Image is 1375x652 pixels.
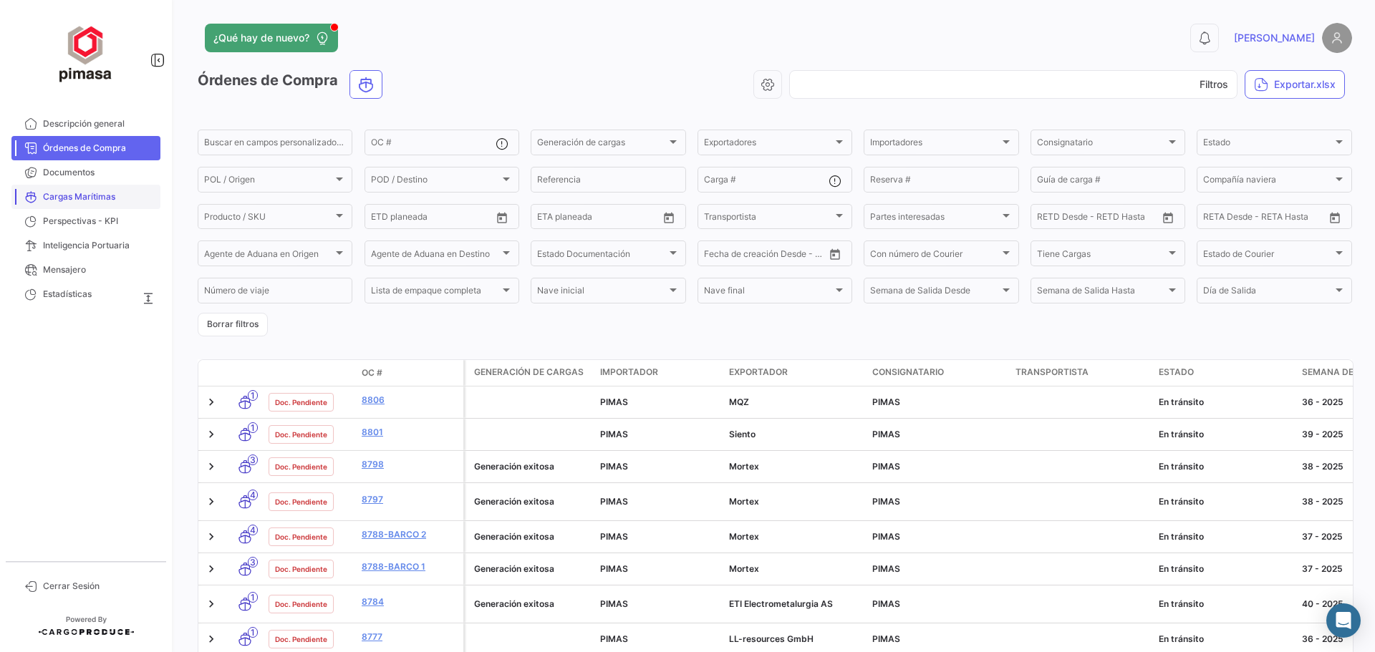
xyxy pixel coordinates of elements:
[872,633,900,644] span: PIMAS
[250,525,256,535] font: 4
[1239,214,1296,224] input: Hasta
[600,563,628,574] font: PIMAS
[204,495,218,509] a: Expandir/Contraer fila
[729,461,759,472] font: Mortex
[1203,250,1332,261] span: Estado de Courier
[250,490,256,500] font: 4
[250,454,256,465] font: 3
[1010,360,1153,386] datatable-header-cell: Transportista
[704,250,730,261] input: Desde
[1203,288,1332,298] span: Día de Salida
[1159,563,1204,574] font: En tránsito
[362,529,426,540] font: 8788-Barco 2
[600,598,628,609] font: PIMAS
[474,563,554,574] font: Generación exitosa
[537,288,666,298] span: Nave inicial
[729,563,759,574] font: Mortex
[275,430,327,439] font: Doc. Pendiente
[362,458,458,471] a: 8798
[872,496,900,507] font: PIMAS
[1037,288,1166,298] span: Semana de Salida Hasta
[872,461,900,472] span: PIMAS
[407,214,464,224] input: Hasta
[204,530,218,544] a: Expandir/Contraer fila
[251,422,255,433] font: 1
[1302,531,1343,542] font: 37 - 2025
[43,215,118,226] font: Perspectivas - KPI
[275,565,327,573] font: Doc. Pendiente
[799,76,1194,93] font: visibilidad_desactivada
[474,531,554,542] font: Generación exitosa
[704,139,756,150] font: Exportadores
[11,209,160,233] a: Perspectivas - KPI
[729,429,756,439] font: Siento
[1302,598,1343,609] font: 40 - 2025
[362,427,383,437] font: 8801
[43,118,125,129] font: Descripción general
[872,366,944,377] font: Consignatario
[43,239,155,252] span: Inteligencia Portuaria
[1203,139,1230,150] font: Estado
[870,139,922,150] font: Importadores
[362,631,458,643] a: 8777
[204,427,218,442] a: Expandir/Contraer fila
[1159,496,1204,507] font: En tránsito
[1037,140,1166,150] span: Consignatario
[1037,250,1166,261] span: Tiene Cargas
[723,360,867,386] datatable-header-cell: Exportador
[362,561,425,572] font: 8788-Barco 1
[213,31,309,45] span: ¿Qué hay de nuevo?
[1302,461,1343,472] font: 38 - 2025
[872,396,900,407] font: PIMAS
[43,142,155,155] span: Órdenes de Compra
[11,160,160,185] a: Documentos
[362,631,382,642] font: 8777
[474,496,554,507] font: Generación exitosa
[465,360,594,386] datatable-header-cell: Generación de cargas
[872,531,900,542] font: PIMAS
[275,497,327,506] font: Doc. Pendiente
[729,531,759,542] span: Mortex
[204,459,218,474] a: Expandir/Contraer fila
[1234,31,1315,44] font: [PERSON_NAME]
[872,429,900,439] font: PIMAS
[729,366,788,377] font: Exportador
[1302,563,1343,574] font: 37 - 2025
[362,596,384,607] font: 8784
[251,390,255,401] font: 1
[275,600,327,608] font: Doc. Pendiente
[729,633,814,644] font: LL-resources GmbH
[207,318,259,329] font: Borrar filtros
[1326,603,1361,638] div: Abrir Intercom Messenger
[371,176,428,187] font: POD / Destino
[600,633,628,644] font: PIMAS
[1324,207,1346,228] button: Calendario abierto
[362,459,384,469] font: 8798
[204,214,333,224] span: Producto / SKU
[362,426,458,439] a: 8801
[1245,70,1345,99] button: Exportar.xlsx
[1015,366,1089,377] font: Transportista
[573,214,630,224] input: Hasta
[1159,396,1204,407] font: En tránsito
[362,494,383,505] font: 8797
[142,292,225,305] font: expandir_más
[43,264,86,275] font: Mensajero
[1200,78,1228,90] font: Filtros
[600,429,628,439] font: PIMAS
[50,17,122,89] img: ff117959-d04a-4809-8d46-49844dc85631.png
[600,461,628,472] span: PIMAS
[198,72,338,89] font: Órdenes de Compra
[1037,214,1063,224] input: Desde
[11,258,160,282] a: Mensajero
[600,496,628,507] span: PIMAS
[362,560,458,573] a: 8788-Barco 1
